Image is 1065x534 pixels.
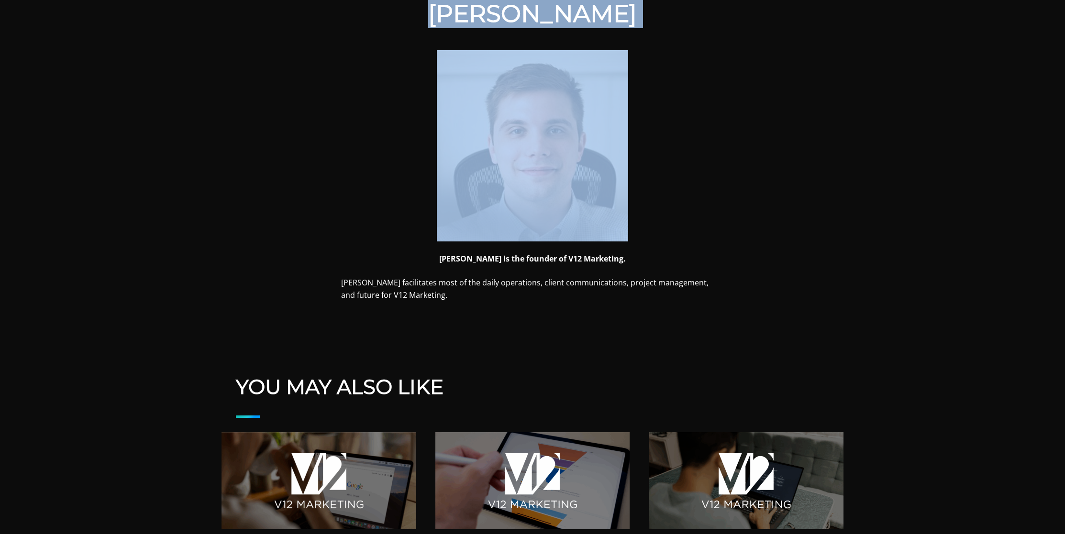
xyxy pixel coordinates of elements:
[222,432,416,529] img: SEO Marketing Tips
[341,277,724,301] p: [PERSON_NAME] facilitates most of the daily operations, client communications, project management...
[649,432,843,529] img: AI Agents 2025
[435,432,630,529] img: Marketing Funnel Strategies
[437,50,628,241] img: V12 Marketing Team
[893,424,1065,534] iframe: Chat Widget
[439,253,626,264] strong: [PERSON_NAME] is the founder of V12 Marketing.
[236,375,829,399] h2: You May Also Like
